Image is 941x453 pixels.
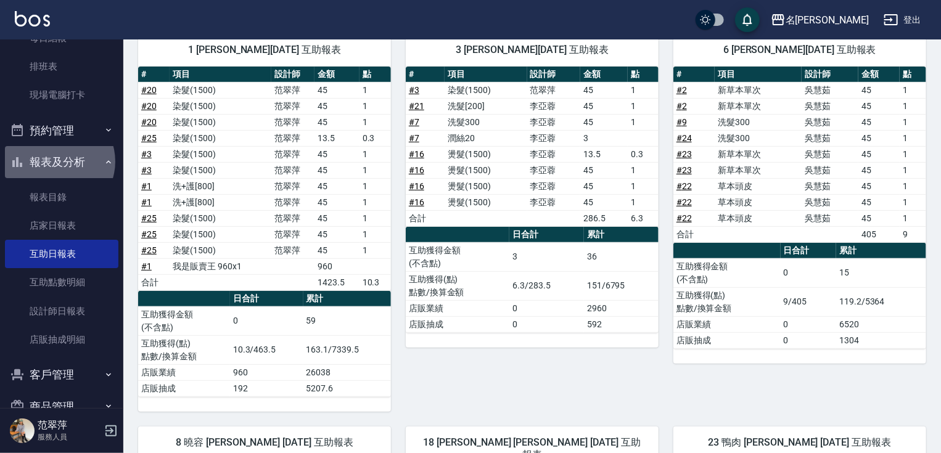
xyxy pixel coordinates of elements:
[38,431,101,443] p: 服務人員
[445,114,527,130] td: 洗髮300
[141,133,157,143] a: #25
[138,364,230,380] td: 店販業績
[584,271,659,300] td: 151/6795
[38,419,101,431] h5: 范翠萍
[715,67,802,83] th: 項目
[673,67,926,243] table: a dense table
[271,162,314,178] td: 范翠萍
[5,391,118,423] button: 商品管理
[314,210,360,226] td: 45
[527,162,581,178] td: 李亞蓉
[673,332,781,348] td: 店販抽成
[673,67,715,83] th: #
[314,242,360,258] td: 45
[409,117,419,127] a: #7
[688,436,911,449] span: 23 鴨肉 [PERSON_NAME] [DATE] 互助報表
[271,114,314,130] td: 范翠萍
[628,98,659,114] td: 1
[406,227,659,333] table: a dense table
[230,380,303,396] td: 192
[781,243,836,259] th: 日合計
[141,117,157,127] a: #20
[153,436,376,449] span: 8 曉容 [PERSON_NAME] [DATE] 互助報表
[271,178,314,194] td: 范翠萍
[10,418,35,443] img: Person
[360,130,391,146] td: 0.3
[141,181,152,191] a: #1
[409,101,424,111] a: #21
[141,149,152,159] a: #3
[715,162,802,178] td: 新草本單次
[802,98,858,114] td: 吳慧茹
[802,194,858,210] td: 吳慧茹
[141,245,157,255] a: #25
[676,181,692,191] a: #22
[580,194,628,210] td: 45
[628,82,659,98] td: 1
[715,130,802,146] td: 洗髮300
[5,325,118,354] a: 店販抽成明細
[584,242,659,271] td: 36
[406,210,445,226] td: 合計
[271,98,314,114] td: 范翠萍
[628,162,659,178] td: 1
[676,165,692,175] a: #23
[360,210,391,226] td: 1
[628,210,659,226] td: 6.3
[836,316,926,332] td: 6520
[170,178,271,194] td: 洗+護[800]
[170,114,271,130] td: 染髮(1500)
[673,287,781,316] td: 互助獲得(點) 點數/換算金額
[580,178,628,194] td: 45
[802,82,858,98] td: 吳慧茹
[271,67,314,83] th: 設計師
[858,210,900,226] td: 45
[360,98,391,114] td: 1
[584,300,659,316] td: 2960
[138,291,391,397] table: a dense table
[781,332,836,348] td: 0
[628,146,659,162] td: 0.3
[900,67,926,83] th: 點
[445,98,527,114] td: 洗髮[200]
[676,117,687,127] a: #9
[360,146,391,162] td: 1
[900,82,926,98] td: 1
[628,178,659,194] td: 1
[676,213,692,223] a: #22
[509,316,584,332] td: 0
[314,226,360,242] td: 45
[858,98,900,114] td: 45
[900,194,926,210] td: 1
[170,82,271,98] td: 染髮(1500)
[836,258,926,287] td: 15
[170,98,271,114] td: 染髮(1500)
[314,98,360,114] td: 45
[271,242,314,258] td: 范翠萍
[271,194,314,210] td: 范翠萍
[138,380,230,396] td: 店販抽成
[170,258,271,274] td: 我是販賣王 960x1
[406,242,509,271] td: 互助獲得金額 (不含點)
[715,210,802,226] td: 草本頭皮
[527,98,581,114] td: 李亞蓉
[406,300,509,316] td: 店販業績
[715,146,802,162] td: 新草本單次
[409,85,419,95] a: #3
[676,149,692,159] a: #23
[445,178,527,194] td: 燙髮(1500)
[527,146,581,162] td: 李亞蓉
[900,162,926,178] td: 1
[360,226,391,242] td: 1
[802,210,858,226] td: 吳慧茹
[360,242,391,258] td: 1
[360,194,391,210] td: 1
[509,300,584,316] td: 0
[580,130,628,146] td: 3
[676,101,687,111] a: #2
[715,82,802,98] td: 新草本單次
[5,211,118,240] a: 店家日報表
[303,291,391,307] th: 累計
[314,258,360,274] td: 960
[527,130,581,146] td: 李亞蓉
